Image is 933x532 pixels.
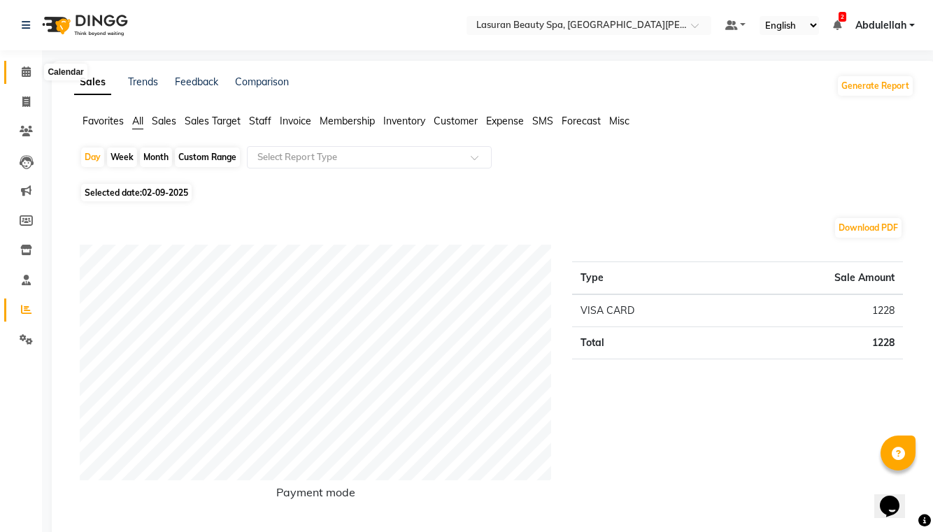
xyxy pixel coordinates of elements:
[142,187,188,198] span: 02-09-2025
[730,294,903,327] td: 1228
[730,262,903,295] th: Sale Amount
[320,115,375,127] span: Membership
[80,486,551,505] h6: Payment mode
[44,64,87,80] div: Calendar
[572,262,730,295] th: Type
[835,218,902,238] button: Download PDF
[81,148,104,167] div: Day
[562,115,601,127] span: Forecast
[609,115,629,127] span: Misc
[833,19,841,31] a: 2
[83,115,124,127] span: Favorites
[434,115,478,127] span: Customer
[175,148,240,167] div: Custom Range
[152,115,176,127] span: Sales
[107,148,137,167] div: Week
[839,12,846,22] span: 2
[874,476,919,518] iframe: chat widget
[383,115,425,127] span: Inventory
[280,115,311,127] span: Invoice
[36,6,131,45] img: logo
[249,115,271,127] span: Staff
[128,76,158,88] a: Trends
[532,115,553,127] span: SMS
[730,327,903,359] td: 1228
[175,76,218,88] a: Feedback
[855,18,906,33] span: Abdulellah
[838,76,913,96] button: Generate Report
[132,115,143,127] span: All
[185,115,241,127] span: Sales Target
[486,115,524,127] span: Expense
[81,184,192,201] span: Selected date:
[235,76,289,88] a: Comparison
[572,327,730,359] td: Total
[572,294,730,327] td: VISA CARD
[140,148,172,167] div: Month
